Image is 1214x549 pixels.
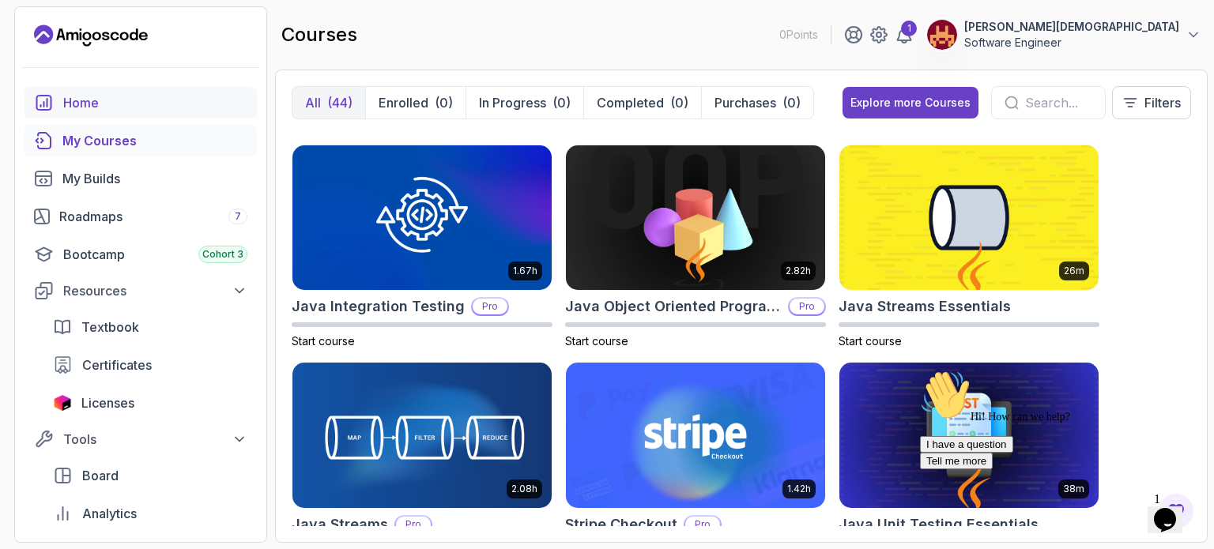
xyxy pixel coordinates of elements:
button: Explore more Courses [843,87,978,118]
div: (0) [435,93,453,112]
a: 1 [895,25,914,44]
img: Java Streams Essentials card [839,145,1099,291]
a: Landing page [34,23,148,48]
a: textbook [43,311,257,343]
h2: Java Unit Testing Essentials [839,513,1039,536]
span: Start course [565,334,628,348]
span: Analytics [82,504,137,523]
button: Enrolled(0) [365,87,466,118]
h2: Java Object Oriented Programming [565,295,782,318]
p: 2.82h [786,265,811,277]
input: Search... [1025,93,1092,112]
span: Board [82,466,119,485]
p: 2.08h [511,483,537,495]
h2: Stripe Checkout [565,513,677,536]
p: Software Engineer [964,35,1179,51]
p: Filters [1144,93,1181,112]
p: [PERSON_NAME][DEMOGRAPHIC_DATA] [964,19,1179,35]
button: All(44) [292,87,365,118]
p: 0 Points [779,27,818,43]
div: Explore more Courses [850,95,971,111]
h2: Java Integration Testing [292,295,465,318]
p: Pro [790,299,824,314]
div: Home [63,93,247,112]
img: Java Object Oriented Programming card [566,145,825,291]
button: Tools [25,425,257,453]
div: Resources [63,281,247,300]
div: (0) [782,93,801,112]
p: Enrolled [379,93,428,112]
p: All [305,93,321,112]
button: Resources [25,276,257,305]
span: 7 [235,210,241,223]
a: roadmaps [25,201,257,232]
a: builds [25,163,257,194]
h2: courses [281,22,357,47]
iframe: chat widget [914,363,1198,478]
h2: Java Streams Essentials [839,295,1011,318]
button: Purchases(0) [701,87,813,118]
div: (44) [327,93,353,112]
p: Purchases [714,93,776,112]
span: Cohort 3 [202,248,243,261]
div: My Builds [62,169,247,188]
div: Roadmaps [59,207,247,226]
img: Java Unit Testing Essentials card [839,363,1099,508]
button: user profile image[PERSON_NAME][DEMOGRAPHIC_DATA]Software Engineer [926,19,1201,51]
p: Pro [396,517,431,532]
img: user profile image [927,20,957,50]
span: Textbook [81,318,139,337]
span: Licenses [81,393,134,412]
div: 1 [901,21,917,36]
button: Completed(0) [583,87,701,118]
img: :wave: [6,6,57,57]
a: bootcamp [25,239,257,270]
button: Tell me more [6,89,79,106]
span: Certificates [82,355,152,374]
img: Java Streams card [292,363,552,508]
p: 1.67h [513,265,537,277]
a: board [43,460,257,491]
a: certificates [43,349,257,381]
div: Bootcamp [63,245,247,264]
p: In Progress [479,93,546,112]
p: Completed [597,93,664,112]
a: licenses [43,387,257,419]
h2: Java Streams [292,513,388,536]
iframe: chat widget [1148,486,1198,533]
div: Tools [63,430,247,449]
img: jetbrains icon [53,395,72,411]
a: courses [25,125,257,156]
a: analytics [43,498,257,529]
button: In Progress(0) [466,87,583,118]
p: 1.42h [787,483,811,495]
div: (0) [552,93,571,112]
span: Hi! How can we help? [6,47,156,59]
p: Pro [473,299,507,314]
p: Pro [685,517,720,532]
div: 👋Hi! How can we help?I have a questionTell me more [6,6,291,106]
div: (0) [670,93,688,112]
p: 38m [1063,483,1084,495]
p: 26m [1064,265,1084,277]
img: Java Integration Testing card [292,145,552,291]
a: home [25,87,257,118]
span: Start course [292,334,355,348]
span: Start course [839,334,902,348]
button: Filters [1112,86,1191,119]
img: Stripe Checkout card [566,363,825,508]
button: I have a question [6,73,100,89]
div: My Courses [62,131,247,150]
